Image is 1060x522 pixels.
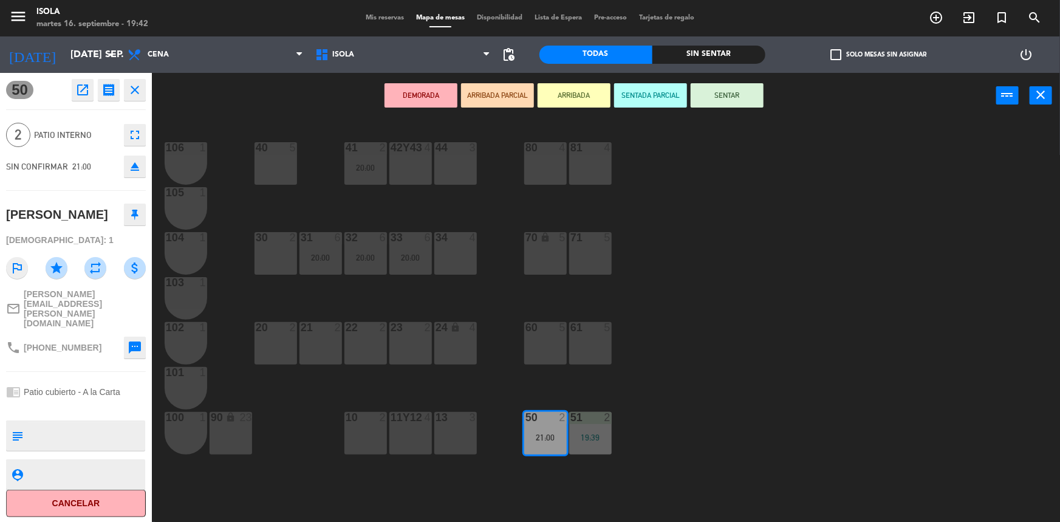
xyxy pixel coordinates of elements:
[539,46,652,64] div: Todas
[148,50,169,59] span: Cena
[540,232,550,242] i: lock
[559,322,567,333] div: 5
[128,159,142,174] i: eject
[1027,10,1042,25] i: search
[1034,88,1048,102] i: close
[604,232,612,243] div: 5
[929,10,943,25] i: add_circle_outline
[290,322,297,333] div: 2
[104,47,118,62] i: arrow_drop_down
[588,15,633,21] span: Pre-acceso
[470,232,477,243] div: 4
[166,277,166,288] div: 103
[335,232,342,243] div: 6
[75,83,90,97] i: open_in_new
[380,322,387,333] div: 2
[6,385,21,399] i: chrome_reader_mode
[425,142,432,153] div: 4
[385,83,457,108] button: DEMORADA
[24,387,120,397] span: Patio cubierto - A la Carta
[200,142,207,153] div: 1
[124,79,146,101] button: close
[604,322,612,333] div: 5
[569,433,612,442] div: 19:39
[24,289,146,328] span: [PERSON_NAME][EMAIL_ADDRESS][PERSON_NAME][DOMAIN_NAME]
[6,257,28,279] i: outlined_flag
[471,15,528,21] span: Disponibilidad
[166,322,166,333] div: 102
[36,6,148,18] div: Isola
[166,142,166,153] div: 106
[6,81,33,99] span: 50
[6,123,30,147] span: 2
[299,253,342,262] div: 20:00
[1019,47,1033,62] i: power_settings_new
[9,7,27,26] i: menu
[128,83,142,97] i: close
[528,15,588,21] span: Lista de Espera
[425,322,432,333] div: 2
[1030,86,1052,105] button: close
[10,468,24,481] i: person_pin
[831,49,927,60] label: Solo mesas sin asignar
[344,163,387,172] div: 20:00
[101,83,116,97] i: receipt
[470,412,477,423] div: 3
[6,230,146,251] div: [DEMOGRAPHIC_DATA]: 1
[124,257,146,279] i: attach_money
[538,83,610,108] button: ARRIBADA
[559,142,567,153] div: 4
[200,322,207,333] div: 1
[36,18,148,30] div: martes 16. septiembre - 19:42
[98,79,120,101] button: receipt
[470,142,477,153] div: 3
[691,83,764,108] button: SENTAR
[344,253,387,262] div: 20:00
[34,128,118,142] span: Patio Interno
[10,429,24,442] i: subject
[335,322,342,333] div: 2
[6,490,146,517] button: Cancelar
[46,257,67,279] i: star
[166,367,166,378] div: 101
[389,253,432,262] div: 20:00
[200,187,207,198] div: 1
[72,79,94,101] button: open_in_new
[1000,88,1015,102] i: power_input
[200,412,207,423] div: 1
[166,187,166,198] div: 105
[450,322,460,332] i: lock
[962,10,976,25] i: exit_to_app
[604,412,612,423] div: 2
[6,162,68,171] span: SIN CONFIRMAR
[470,322,477,333] div: 4
[128,340,142,355] i: sms
[9,7,27,30] button: menu
[380,142,387,153] div: 2
[128,128,142,142] i: fullscreen
[6,340,21,355] i: phone
[502,47,516,62] span: pending_actions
